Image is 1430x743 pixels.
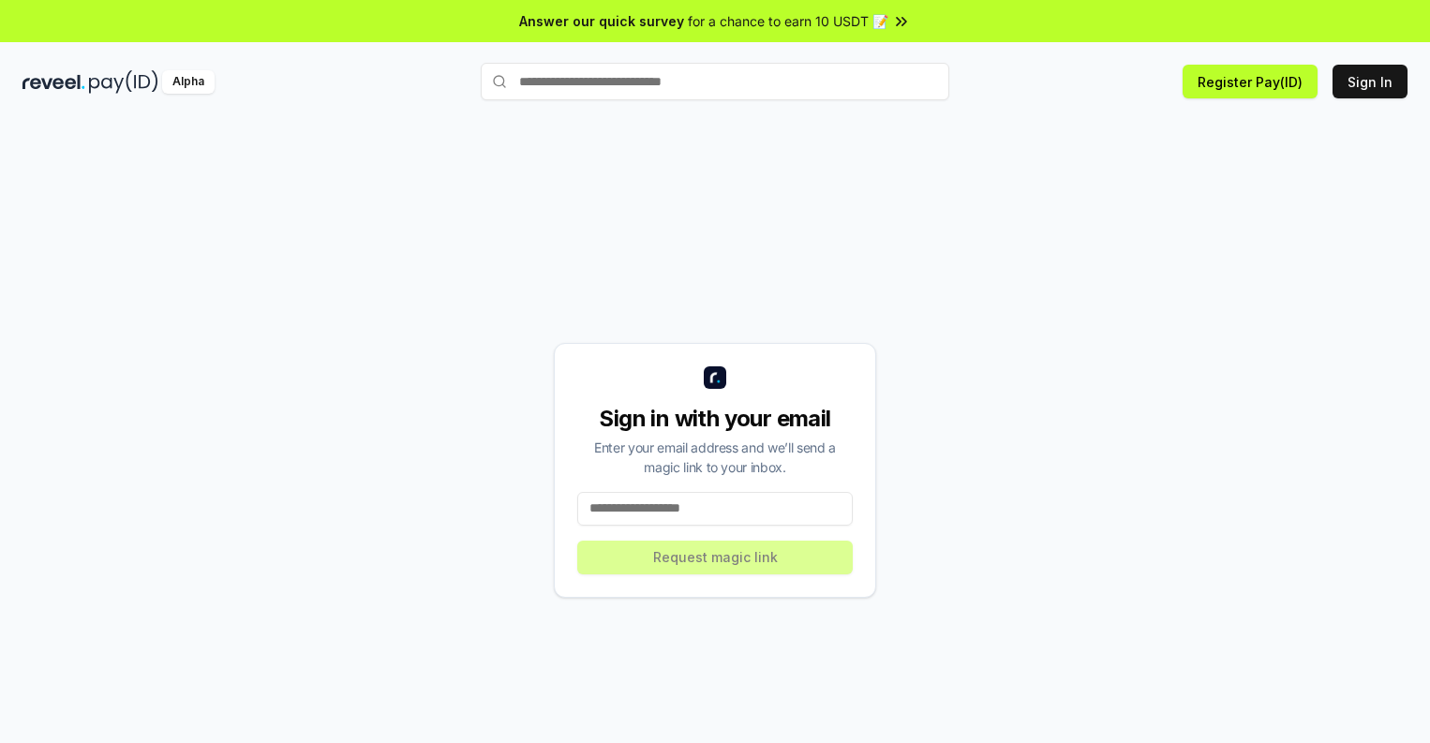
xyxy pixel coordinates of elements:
span: for a chance to earn 10 USDT 📝 [688,11,888,31]
img: pay_id [89,70,158,94]
button: Register Pay(ID) [1183,65,1318,98]
div: Enter your email address and we’ll send a magic link to your inbox. [577,438,853,477]
span: Answer our quick survey [519,11,684,31]
img: logo_small [704,366,726,389]
button: Sign In [1333,65,1408,98]
img: reveel_dark [22,70,85,94]
div: Alpha [162,70,215,94]
div: Sign in with your email [577,404,853,434]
